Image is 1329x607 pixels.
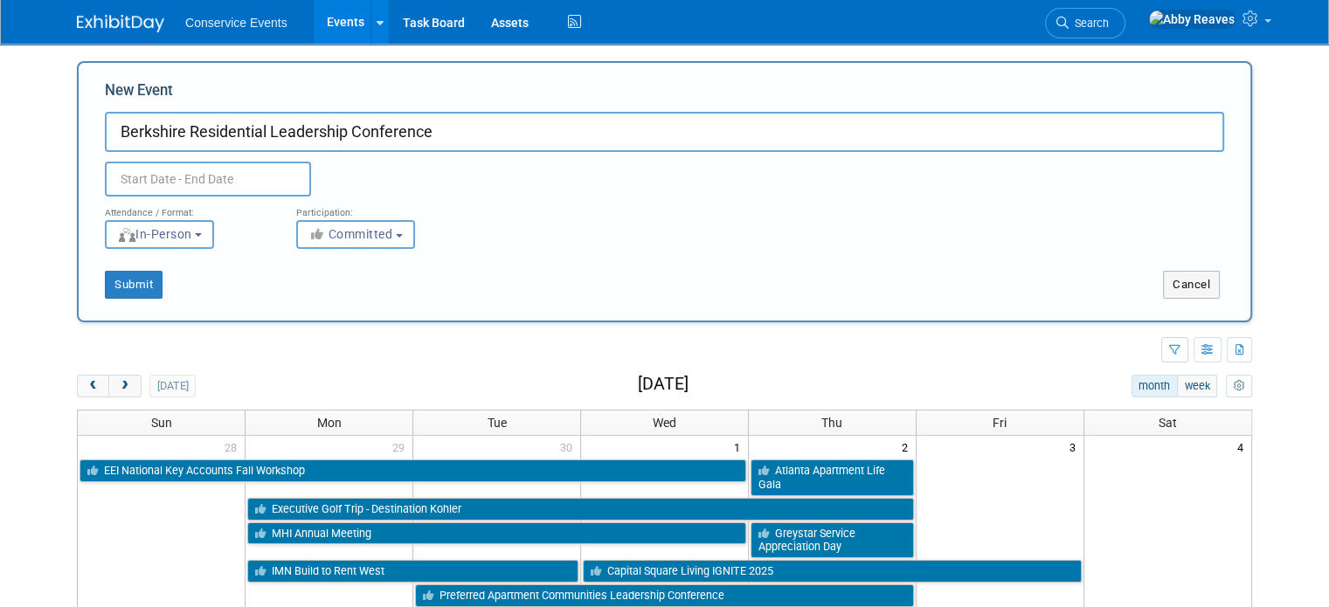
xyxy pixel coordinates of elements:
[149,375,196,397] button: [DATE]
[1068,436,1083,458] span: 3
[751,522,914,558] a: Greystar Service Appreciation Day
[1069,17,1109,30] span: Search
[1045,8,1125,38] a: Search
[1132,375,1178,397] button: month
[1226,375,1252,397] button: myCustomButton
[900,436,916,458] span: 2
[105,162,311,197] input: Start Date - End Date
[247,560,578,583] a: IMN Build to Rent West
[653,416,676,430] span: Wed
[583,560,1082,583] a: Capital Square Living IGNITE 2025
[247,498,913,521] a: Executive Golf Trip - Destination Kohler
[108,375,141,397] button: next
[638,375,689,394] h2: [DATE]
[223,436,245,458] span: 28
[247,522,746,545] a: MHI Annual Meeting
[117,227,192,241] span: In-Person
[308,227,393,241] span: Committed
[488,416,507,430] span: Tue
[77,15,164,32] img: ExhibitDay
[105,220,214,249] button: In-Person
[105,197,270,219] div: Attendance / Format:
[105,271,163,299] button: Submit
[296,197,461,219] div: Participation:
[993,416,1007,430] span: Fri
[296,220,415,249] button: Committed
[1148,10,1236,29] img: Abby Reaves
[751,459,914,495] a: Atlanta Apartment Life Gala
[1233,381,1244,392] i: Personalize Calendar
[732,436,748,458] span: 1
[151,416,172,430] span: Sun
[317,416,342,430] span: Mon
[185,16,287,30] span: Conservice Events
[415,584,914,607] a: Preferred Apartment Communities Leadership Conference
[105,112,1224,152] input: Name of Trade Show / Conference
[1236,436,1251,458] span: 4
[80,459,746,482] a: EEI National Key Accounts Fall Workshop
[821,416,842,430] span: Thu
[1177,375,1217,397] button: week
[77,375,109,397] button: prev
[558,436,580,458] span: 30
[391,436,412,458] span: 29
[1163,271,1220,299] button: Cancel
[105,80,173,107] label: New Event
[1159,416,1177,430] span: Sat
